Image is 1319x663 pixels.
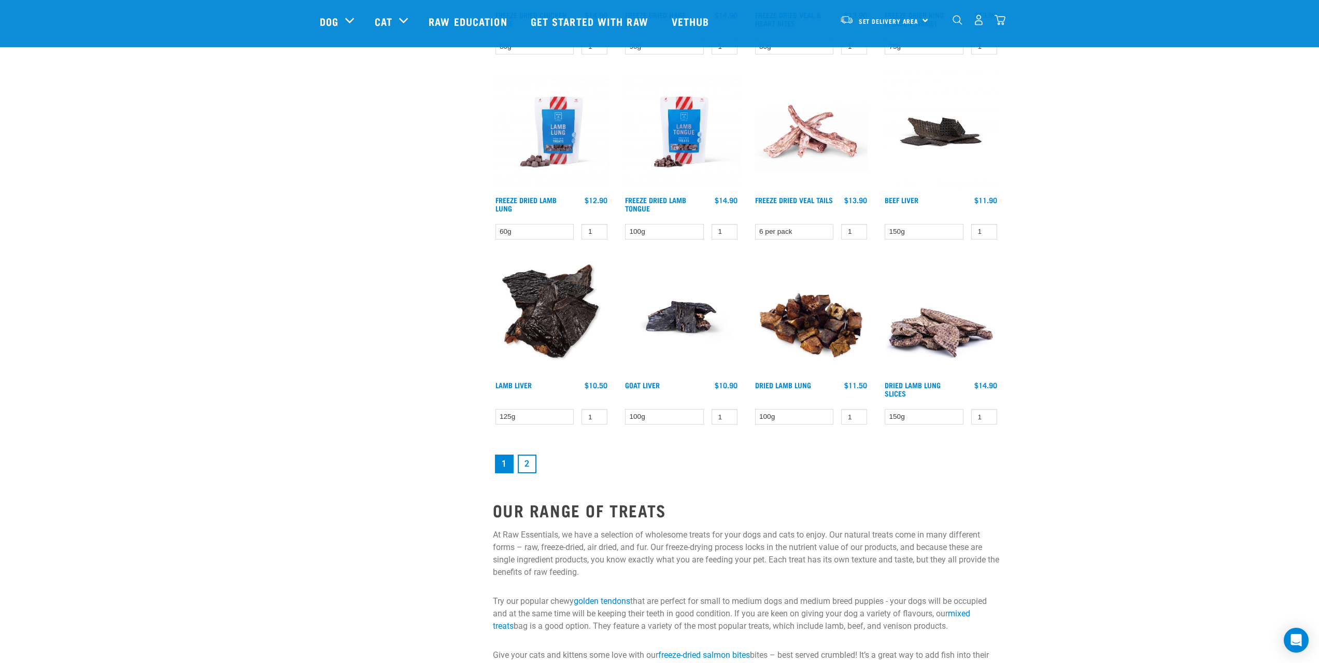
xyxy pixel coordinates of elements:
div: Open Intercom Messenger [1284,628,1309,653]
a: Dried Lamb Lung Slices [885,383,941,395]
img: Goat Liver [622,258,740,376]
a: golden tendons [574,596,630,606]
h2: OUR RANGE OF TREATS [493,501,1000,519]
img: RE Product Shoot 2023 Nov8571 [493,73,611,191]
div: $13.90 [844,196,867,204]
img: Beef Liver [882,73,1000,191]
p: Try our popular chewy that are perfect for small to medium dogs and medium breed puppies - your d... [493,595,1000,632]
a: Cat [375,13,392,29]
a: Dog [320,13,338,29]
p: At Raw Essentials, we have a selection of wholesome treats for your dogs and cats to enjoy. Our n... [493,529,1000,579]
a: Beef Liver [885,198,918,202]
img: Pile Of Dried Lamb Lungs For Pets [753,258,870,376]
span: Set Delivery Area [859,19,919,23]
div: $10.50 [585,381,607,389]
a: Goat Liver [625,383,660,387]
img: home-icon@2x.png [995,15,1005,25]
a: Get started with Raw [520,1,661,42]
input: 1 [582,224,607,240]
div: $11.50 [844,381,867,389]
img: home-icon-1@2x.png [953,15,962,25]
div: $12.90 [585,196,607,204]
a: Freeze Dried Veal Tails [755,198,833,202]
img: Beef Liver and Lamb Liver Treats [493,258,611,376]
nav: pagination [493,453,1000,475]
a: Raw Education [418,1,520,42]
a: Vethub [661,1,722,42]
img: van-moving.png [840,15,854,24]
input: 1 [582,409,607,425]
input: 1 [971,224,997,240]
img: user.png [973,15,984,25]
img: RE Product Shoot 2023 Nov8575 [622,73,740,191]
a: Page 1 [495,455,514,473]
a: freeze-dried salmon bites [658,650,750,660]
img: 1303 Lamb Lung Slices 01 [882,258,1000,376]
input: 1 [712,224,737,240]
a: Freeze Dried Lamb Lung [495,198,557,210]
div: $11.90 [974,196,997,204]
input: 1 [841,409,867,425]
div: $14.90 [974,381,997,389]
input: 1 [841,224,867,240]
img: FD Veal Tail White Background [753,73,870,191]
input: 1 [971,409,997,425]
a: Dried Lamb Lung [755,383,811,387]
div: $14.90 [715,196,737,204]
a: Lamb Liver [495,383,532,387]
a: Goto page 2 [518,455,536,473]
input: 1 [712,409,737,425]
a: Freeze Dried Lamb Tongue [625,198,686,210]
div: $10.90 [715,381,737,389]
